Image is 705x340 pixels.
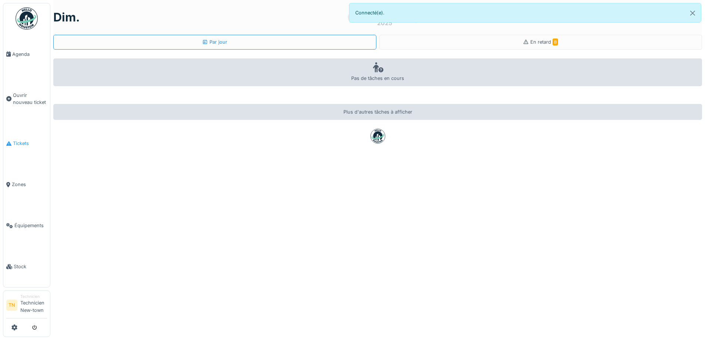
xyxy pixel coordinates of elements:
[3,246,50,287] a: Stock
[3,164,50,205] a: Zones
[684,3,701,23] button: Close
[16,7,38,30] img: Badge_color-CXgf-gQk.svg
[530,39,558,45] span: En retard
[13,140,47,147] span: Tickets
[14,222,47,229] span: Équipements
[53,104,702,120] div: Plus d'autres tâches à afficher
[14,263,47,270] span: Stock
[20,294,47,299] div: Technicien
[3,34,50,75] a: Agenda
[6,294,47,319] a: TN TechnicienTechnicien New-town
[3,75,50,123] a: Ouvrir nouveau ticket
[53,58,702,86] div: Pas de tâches en cours
[3,123,50,164] a: Tickets
[53,10,80,24] h1: dim.
[377,18,392,27] div: 2025
[12,51,47,58] span: Agenda
[12,181,47,188] span: Zones
[13,92,47,106] span: Ouvrir nouveau ticket
[20,294,47,317] li: Technicien New-town
[3,205,50,246] a: Équipements
[349,3,702,23] div: Connecté(e).
[370,129,385,144] img: badge-BVDL4wpA.svg
[202,38,227,46] div: Par jour
[553,38,558,46] span: 8
[6,300,17,311] li: TN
